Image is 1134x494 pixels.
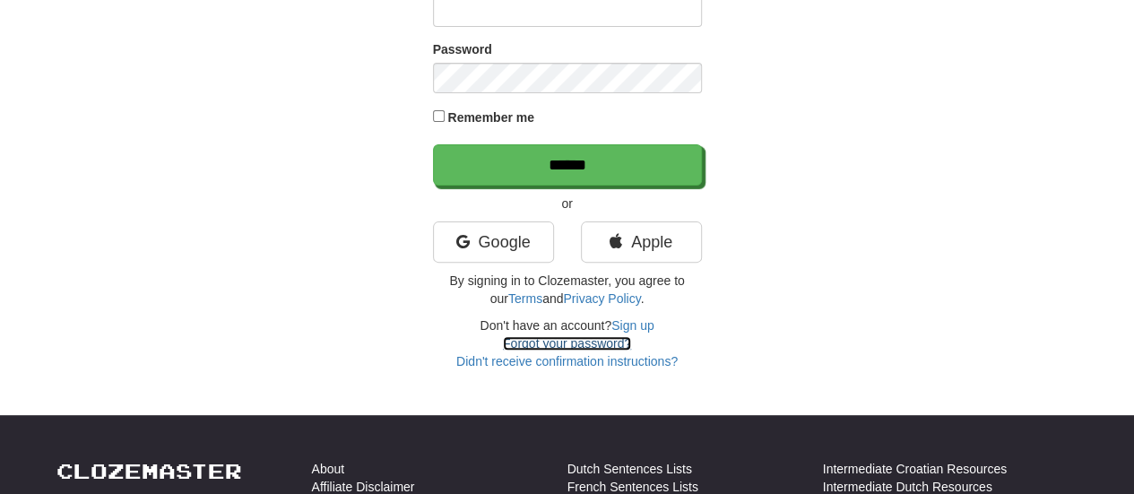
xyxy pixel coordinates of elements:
[433,221,554,263] a: Google
[503,336,631,351] a: Forgot your password?
[508,291,542,306] a: Terms
[581,221,702,263] a: Apple
[611,318,654,333] a: Sign up
[456,354,678,368] a: Didn't receive confirmation instructions?
[433,272,702,308] p: By signing in to Clozemaster, you agree to our and .
[433,195,702,212] p: or
[567,460,692,478] a: Dutch Sentences Lists
[433,40,492,58] label: Password
[563,291,640,306] a: Privacy Policy
[433,316,702,370] div: Don't have an account?
[312,460,345,478] a: About
[447,108,534,126] label: Remember me
[823,460,1007,478] a: Intermediate Croatian Resources
[56,460,242,482] a: Clozemaster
